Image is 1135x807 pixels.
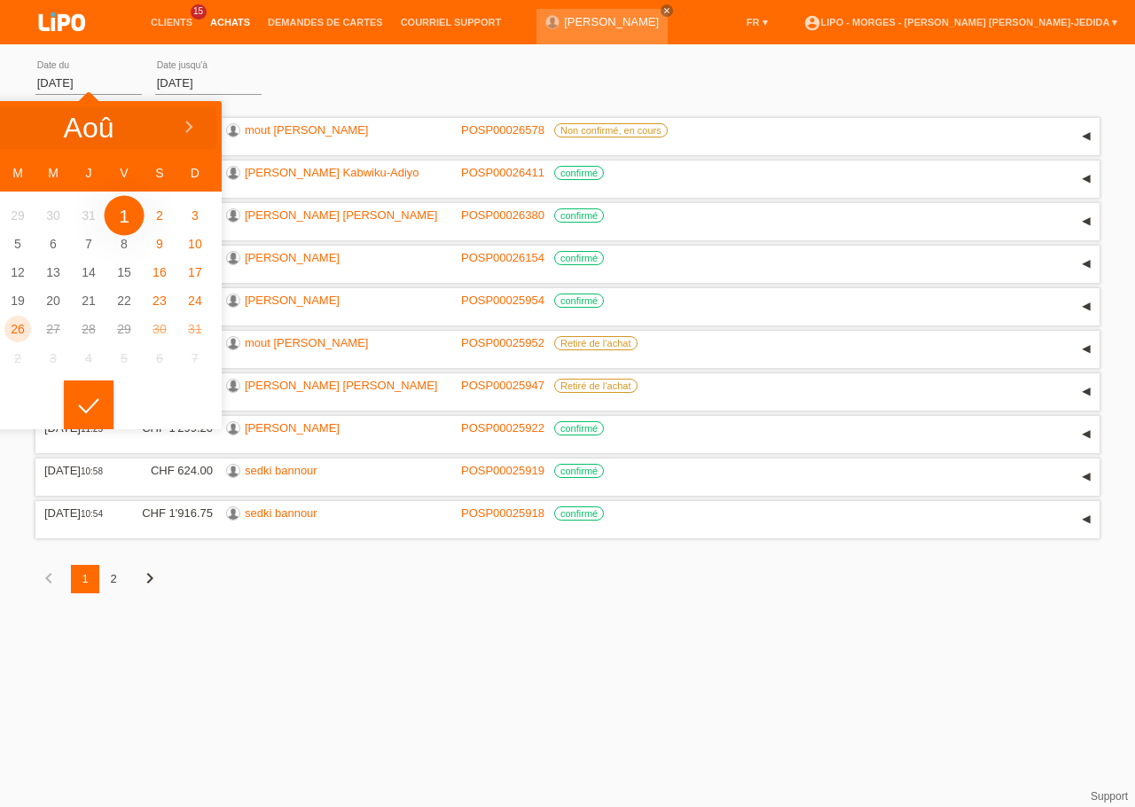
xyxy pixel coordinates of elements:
[554,336,638,350] label: Retiré de l‘achat
[1073,421,1100,448] div: étendre/coller
[794,17,1126,27] a: account_circleLIPO - Morges - [PERSON_NAME] [PERSON_NAME]-Jedida ▾
[245,421,340,435] a: [PERSON_NAME]
[461,336,544,349] a: POSP00025952
[129,506,213,520] div: CHF 1'916.75
[245,506,317,520] a: sedki bannour
[461,379,544,392] a: POSP00025947
[461,251,544,264] a: POSP00026154
[64,114,114,142] div: Aoû
[554,506,604,521] label: confirmé
[139,568,160,589] i: chevron_right
[245,123,368,137] a: mout [PERSON_NAME]
[461,421,544,435] a: POSP00025922
[71,565,99,593] div: 1
[99,565,128,593] div: 2
[738,17,777,27] a: FR ▾
[44,464,115,477] div: [DATE]
[129,464,213,477] div: CHF 624.00
[662,6,671,15] i: close
[245,379,437,392] a: [PERSON_NAME] [PERSON_NAME]
[245,251,340,264] a: [PERSON_NAME]
[461,123,544,137] a: POSP00026578
[461,208,544,222] a: POSP00026380
[38,568,59,589] i: chevron_left
[554,421,604,435] label: confirmé
[81,509,103,519] span: 10:54
[191,4,207,20] span: 15
[1073,336,1100,363] div: étendre/coller
[18,36,106,50] a: LIPO pay
[1073,506,1100,533] div: étendre/coller
[554,294,604,308] label: confirmé
[392,17,510,27] a: Courriel Support
[1091,790,1128,803] a: Support
[44,506,115,520] div: [DATE]
[81,466,103,476] span: 10:58
[245,208,437,222] a: [PERSON_NAME] [PERSON_NAME]
[245,166,419,179] a: [PERSON_NAME] Kabwiku-Adiyo
[461,166,544,179] a: POSP00026411
[554,123,668,137] label: Non confirmé, en cours
[1073,464,1100,490] div: étendre/coller
[554,208,604,223] label: confirmé
[142,17,201,27] a: Clients
[1073,208,1100,235] div: étendre/coller
[1073,294,1100,320] div: étendre/coller
[81,424,103,434] span: 11:25
[803,14,821,32] i: account_circle
[554,464,604,478] label: confirmé
[564,15,659,28] a: [PERSON_NAME]
[1073,251,1100,278] div: étendre/coller
[245,294,340,307] a: [PERSON_NAME]
[461,464,544,477] a: POSP00025919
[554,166,604,180] label: confirmé
[1073,166,1100,192] div: étendre/coller
[201,17,259,27] a: Achats
[245,464,317,477] a: sedki bannour
[554,251,604,265] label: confirmé
[661,4,673,17] a: close
[1073,123,1100,150] div: étendre/coller
[1073,379,1100,405] div: étendre/coller
[461,506,544,520] a: POSP00025918
[461,294,544,307] a: POSP00025954
[554,379,638,393] label: Retiré de l‘achat
[259,17,392,27] a: Demandes de cartes
[245,336,368,349] a: mout [PERSON_NAME]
